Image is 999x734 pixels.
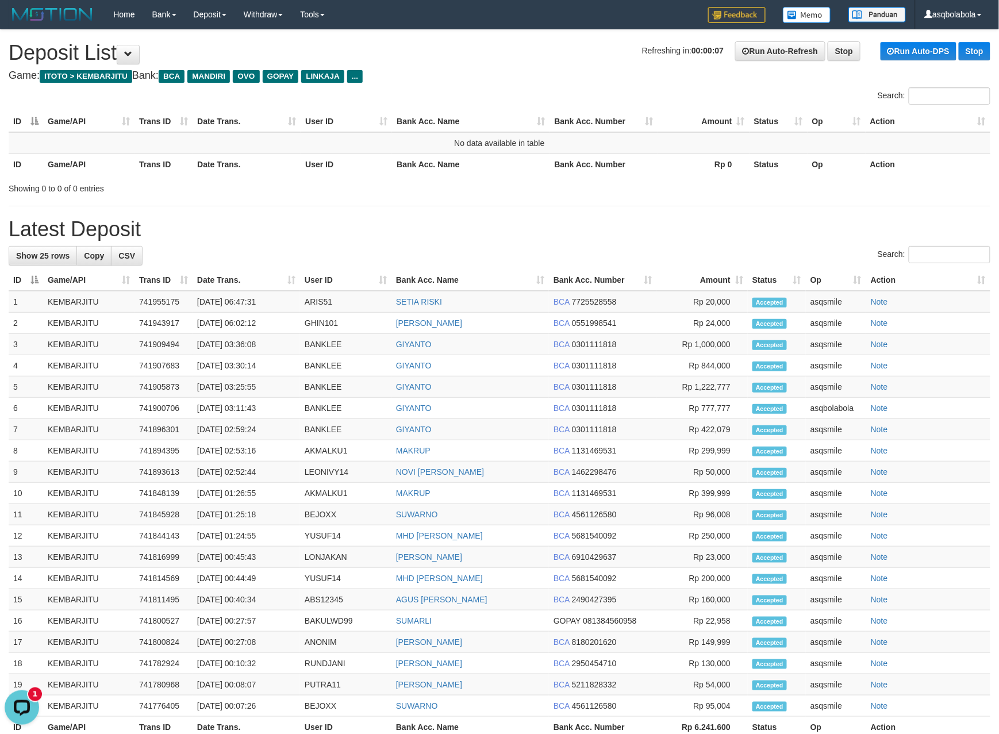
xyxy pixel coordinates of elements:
td: 18 [9,653,43,674]
td: KEMBARJITU [43,695,135,717]
th: Rp 0 [658,153,750,175]
th: Status [750,153,808,175]
span: Copy 081384560958 to clipboard [583,616,636,625]
th: Trans ID [135,153,193,175]
td: KEMBARJITU [43,610,135,632]
span: OVO [233,70,259,83]
span: Copy 0301111818 to clipboard [572,382,617,391]
td: Rp 149,999 [656,632,748,653]
td: ARIS51 [300,291,391,313]
span: BCA [554,361,570,370]
a: Note [871,574,888,583]
span: Accepted [752,425,787,435]
td: [DATE] 00:40:34 [193,589,300,610]
th: Action: activate to sort column ascending [866,270,990,291]
td: KEMBARJITU [43,398,135,419]
span: Accepted [752,383,787,393]
td: asqsmile [806,568,866,589]
td: 741776405 [135,695,193,717]
td: asqsmile [806,419,866,440]
th: Game/API [43,153,135,175]
span: Accepted [752,532,787,541]
span: BCA [554,403,570,413]
a: MAKRUP [396,446,431,455]
span: Copy 6910429637 to clipboard [572,552,617,562]
td: KEMBARJITU [43,291,135,313]
a: Note [871,531,888,540]
span: Copy 8180201620 to clipboard [572,637,617,647]
td: LONJAKAN [300,547,391,568]
th: Op: activate to sort column ascending [806,270,866,291]
td: asqsmile [806,525,866,547]
span: BCA [554,574,570,583]
th: ID: activate to sort column descending [9,270,43,291]
td: asqsmile [806,355,866,376]
td: No data available in table [9,132,990,154]
td: KEMBARJITU [43,440,135,462]
span: BCA [554,552,570,562]
th: Action [866,153,990,175]
td: Rp 24,000 [656,313,748,334]
a: Note [871,297,888,306]
span: Copy 0301111818 to clipboard [572,340,617,349]
input: Search: [909,87,990,105]
span: Copy 0551998541 to clipboard [572,318,617,328]
td: 3 [9,334,43,355]
span: Copy 7725528558 to clipboard [572,297,617,306]
td: 1 [9,291,43,313]
span: Copy 1131469531 to clipboard [572,489,617,498]
a: MAKRUP [396,489,431,498]
td: [DATE] 01:24:55 [193,525,300,547]
img: MOTION_logo.png [9,6,96,23]
span: Refreshing in: [642,46,724,55]
img: Feedback.jpg [708,7,766,23]
td: 7 [9,419,43,440]
span: Show 25 rows [16,251,70,260]
td: asqsmile [806,589,866,610]
a: Stop [828,41,860,61]
td: 12 [9,525,43,547]
div: Showing 0 to 0 of 0 entries [9,178,408,194]
td: [DATE] 02:52:44 [193,462,300,483]
a: Note [871,340,888,349]
td: ABS12345 [300,589,391,610]
td: 19 [9,674,43,695]
span: Accepted [752,468,787,478]
span: Accepted [752,298,787,308]
td: asqbolabola [806,398,866,419]
th: Status: activate to sort column ascending [748,270,806,291]
div: New messages notification [28,2,42,16]
th: Trans ID: activate to sort column ascending [135,270,193,291]
td: YUSUF14 [300,525,391,547]
span: Accepted [752,510,787,520]
h1: Latest Deposit [9,218,990,241]
td: 741893613 [135,462,193,483]
td: asqsmile [806,504,866,525]
th: ID [9,153,43,175]
td: Rp 130,000 [656,653,748,674]
span: BCA [554,510,570,519]
th: Date Trans.: activate to sort column ascending [193,111,301,132]
span: Copy 1462298476 to clipboard [572,467,617,476]
td: 741907683 [135,355,193,376]
td: [DATE] 03:30:14 [193,355,300,376]
td: [DATE] 00:10:32 [193,653,300,674]
td: 741782924 [135,653,193,674]
th: Bank Acc. Number: activate to sort column ascending [549,270,656,291]
td: KEMBARJITU [43,674,135,695]
h1: Deposit List [9,41,990,64]
a: Note [871,637,888,647]
th: Bank Acc. Name: activate to sort column ascending [391,270,549,291]
td: Rp 399,999 [656,483,748,504]
td: 5 [9,376,43,398]
td: [DATE] 00:27:08 [193,632,300,653]
td: 741845928 [135,504,193,525]
span: Accepted [752,617,787,627]
td: [DATE] 01:26:55 [193,483,300,504]
th: Bank Acc. Name: activate to sort column ascending [392,111,550,132]
td: 741905873 [135,376,193,398]
td: KEMBARJITU [43,313,135,334]
td: 9 [9,462,43,483]
td: 16 [9,610,43,632]
td: asqsmile [806,547,866,568]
